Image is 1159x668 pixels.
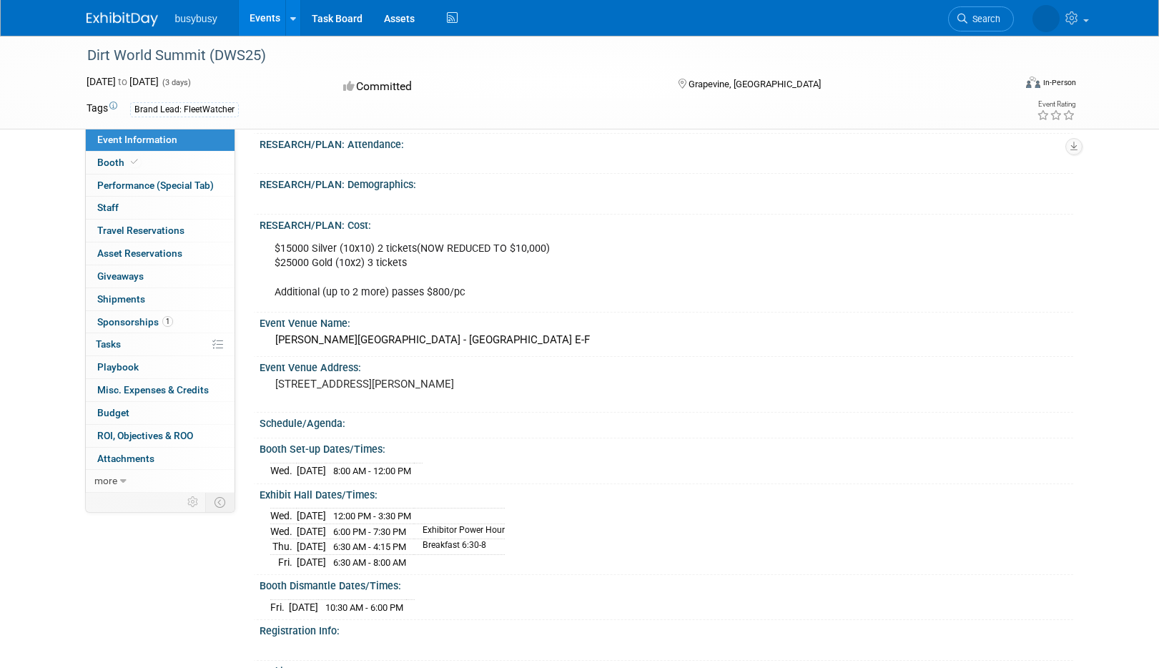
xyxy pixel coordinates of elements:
a: Staff [86,197,235,219]
div: Event Venue Address: [260,357,1073,375]
span: Giveaways [97,270,144,282]
span: [DATE] [DATE] [87,76,159,87]
span: 1 [162,316,173,327]
span: Staff [97,202,119,213]
span: Grapevine, [GEOGRAPHIC_DATA] [689,79,821,89]
a: Booth [86,152,235,174]
td: [DATE] [289,599,318,614]
img: ExhibitDay [87,12,158,26]
span: Search [967,14,1000,24]
a: Search [948,6,1014,31]
a: Sponsorships1 [86,311,235,333]
a: Misc. Expenses & Credits [86,379,235,401]
a: Event Information [86,129,235,151]
td: Personalize Event Tab Strip [181,493,206,511]
span: Attachments [97,453,154,464]
td: [DATE] [297,524,326,539]
i: Booth reservation complete [131,158,138,166]
div: Dirt World Summit (DWS25) [82,43,992,69]
td: Fri. [270,599,289,614]
td: Breakfast 6:30-8 [414,539,505,555]
div: Committed [339,74,655,99]
div: $15000 Silver (10x10) 2 tickets(NOW REDUCED TO $10,000) $25000 Gold (10x2) 3 tickets Additional (... [265,235,914,306]
div: Booth Set-up Dates/Times: [260,438,1073,456]
span: 6:30 AM - 4:15 PM [333,541,406,552]
td: Wed. [270,524,297,539]
td: [DATE] [297,463,326,478]
div: Booth Dismantle Dates/Times: [260,575,1073,593]
span: Budget [97,407,129,418]
span: Travel Reservations [97,225,184,236]
span: more [94,475,117,486]
span: Misc. Expenses & Credits [97,384,209,396]
div: Exhibit Hall Dates/Times: [260,484,1073,502]
span: Asset Reservations [97,247,182,259]
div: [PERSON_NAME][GEOGRAPHIC_DATA] - [GEOGRAPHIC_DATA] E-F [270,329,1062,351]
span: Sponsorships [97,316,173,328]
img: Format-Inperson.png [1026,77,1040,88]
div: RESEARCH/PLAN: Attendance: [260,134,1073,152]
td: Wed. [270,508,297,524]
span: Tasks [96,338,121,350]
a: ROI, Objectives & ROO [86,425,235,447]
a: Shipments [86,288,235,310]
div: Event Venue Name: [260,313,1073,330]
a: Tasks [86,333,235,355]
td: Toggle Event Tabs [205,493,235,511]
span: Shipments [97,293,145,305]
td: [DATE] [297,508,326,524]
td: Thu. [270,539,297,555]
span: 12:00 PM - 3:30 PM [333,511,411,521]
td: [DATE] [297,554,326,569]
span: Performance (Special Tab) [97,180,214,191]
div: Registration Info: [260,620,1073,638]
a: Travel Reservations [86,220,235,242]
a: Budget [86,402,235,424]
span: 10:30 AM - 6:00 PM [325,602,403,613]
td: Tags [87,101,117,117]
a: Attachments [86,448,235,470]
div: In-Person [1042,77,1076,88]
a: Playbook [86,356,235,378]
td: Fri. [270,554,297,569]
span: 6:00 PM - 7:30 PM [333,526,406,537]
div: Brand Lead: FleetWatcher [130,102,239,117]
span: Booth [97,157,141,168]
td: Wed. [270,463,297,478]
div: Event Rating [1037,101,1075,108]
span: 6:30 AM - 8:00 AM [333,557,406,568]
span: busybusy [175,13,217,24]
span: Event Information [97,134,177,145]
div: Event Format [929,74,1077,96]
span: ROI, Objectives & ROO [97,430,193,441]
span: 8:00 AM - 12:00 PM [333,466,411,476]
img: Bracken Anderson [1032,5,1060,32]
span: to [116,76,129,87]
td: [DATE] [297,539,326,555]
a: more [86,470,235,492]
div: Schedule/Agenda: [260,413,1073,431]
a: Performance (Special Tab) [86,175,235,197]
div: RESEARCH/PLAN: Cost: [260,215,1073,232]
a: Asset Reservations [86,242,235,265]
td: Exhibitor Power Hour [414,524,505,539]
a: Giveaways [86,265,235,288]
div: RESEARCH/PLAN: Demographics: [260,174,1073,192]
pre: [STREET_ADDRESS][PERSON_NAME] [275,378,583,391]
span: (3 days) [161,78,191,87]
span: Playbook [97,361,139,373]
